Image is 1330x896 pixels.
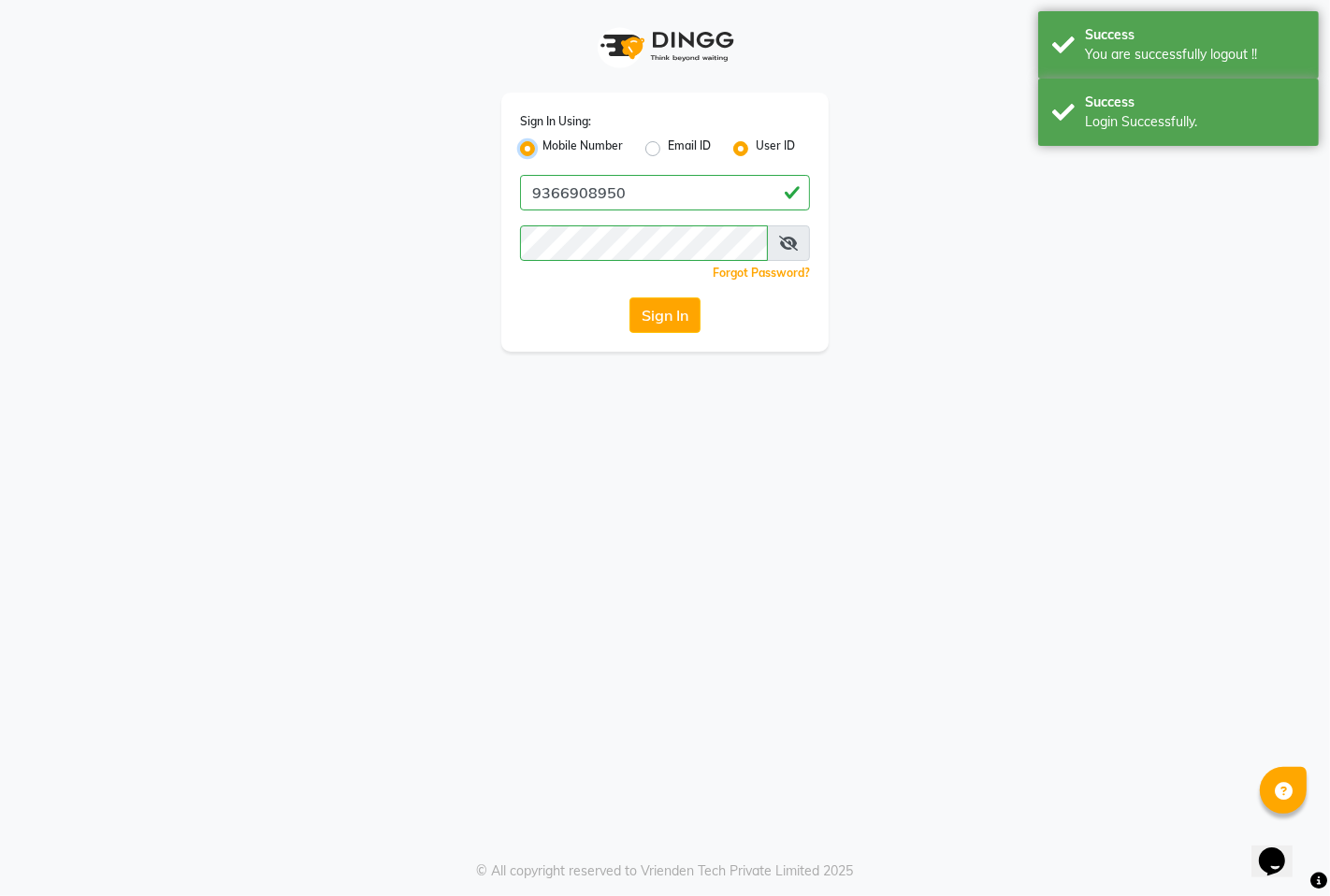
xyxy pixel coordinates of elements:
iframe: chat widget [1251,821,1311,877]
label: Sign In Using: [520,113,591,130]
input: Username [520,225,768,261]
a: Forgot Password? [713,266,810,280]
button: Sign In [629,297,701,333]
label: User ID [756,137,795,160]
label: Mobile Number [542,137,623,160]
div: Login Successfully. [1085,112,1305,132]
div: Success [1085,25,1305,45]
input: Username [520,175,810,210]
div: You are successfully logout !! [1085,45,1305,65]
label: Email ID [668,137,711,160]
div: Success [1085,93,1305,112]
img: logo1.svg [590,19,740,74]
